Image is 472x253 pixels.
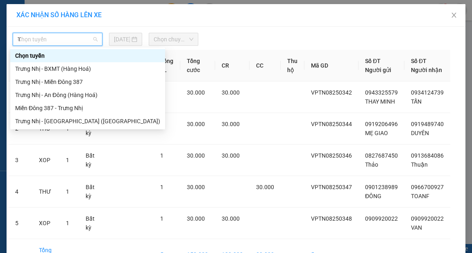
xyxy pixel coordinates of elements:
[9,113,32,145] td: 2
[311,152,352,159] span: VPTN08250346
[160,184,163,190] span: 1
[15,117,160,126] div: Trưng Nhị - [GEOGRAPHIC_DATA] ([GEOGRAPHIC_DATA])
[187,89,205,96] span: 30.000
[311,89,352,96] span: VPTN08250342
[10,49,165,62] div: Chọn tuyến
[222,89,240,96] span: 30.000
[411,184,444,190] span: 0966700927
[451,12,457,18] span: close
[160,152,163,159] span: 1
[7,8,20,16] span: Gửi:
[10,88,165,102] div: Trưng Nhị - An Đông (Hàng Hoá)
[9,81,32,113] td: 1
[311,121,352,127] span: VPTN08250344
[411,152,444,159] span: 0913684086
[10,75,165,88] div: Trưng Nhị - Miền Đông 387
[411,67,442,73] span: Người nhận
[15,104,160,113] div: Miền Đông 387 - Trưng Nhị
[9,145,32,176] td: 3
[311,215,352,222] span: VPTN08250348
[15,51,160,60] div: Chọn tuyến
[222,121,240,127] span: 30.000
[187,215,205,222] span: 30.000
[411,89,444,96] span: 0934124739
[442,4,465,27] button: Close
[66,157,69,163] span: 1
[114,35,130,44] input: 11/08/2025
[411,98,422,105] span: TẤN
[15,77,160,86] div: Trưng Nhị - Miền Đông 387
[215,50,250,81] th: CR
[66,220,69,226] span: 1
[18,33,98,45] span: Chọn tuyến
[180,50,215,81] th: Tổng cước
[66,188,69,195] span: 1
[10,115,165,128] div: Trưng Nhị - Sài Gòn (Hàng Hoá)
[32,208,59,239] td: XOP
[9,176,32,208] td: 4
[79,208,104,239] td: Bất kỳ
[365,58,381,64] span: Số ĐT
[57,53,117,64] div: 30.000
[365,152,398,159] span: 0827687450
[411,161,428,168] span: Thuận
[222,152,240,159] span: 30.000
[32,176,59,208] td: THƯ
[187,184,205,190] span: 30.000
[7,7,53,27] div: VP Trưng Nhị
[281,50,304,81] th: Thu hộ
[411,193,429,199] span: TOANF
[256,184,274,190] span: 30.000
[59,7,116,17] div: An Đông
[365,193,381,199] span: ĐÔNG
[15,64,160,73] div: Trưng Nhị - BXMT (Hàng Hoá)
[154,50,180,81] th: Tổng SL
[187,121,205,127] span: 30.000
[59,36,116,48] div: 0909636293
[154,33,193,45] span: Chọn chuyến
[365,161,378,168] span: Thảo
[365,67,391,73] span: Người gửi
[304,50,359,81] th: Mã GD
[365,184,398,190] span: 0901238989
[411,130,429,136] span: DUYÊN
[10,102,165,115] div: Miền Đông 387 - Trưng Nhị
[57,55,64,63] span: C :
[9,50,32,81] th: STT
[365,98,395,105] span: THAY MINH
[160,215,163,222] span: 1
[365,121,398,127] span: 0919206496
[311,184,352,190] span: VPTN08250347
[10,62,165,75] div: Trưng Nhị - BXMT (Hàng Hoá)
[411,215,444,222] span: 0909920022
[16,11,102,19] span: XÁC NHẬN SỐ HÀNG LÊN XE
[187,152,205,159] span: 30.000
[411,121,444,127] span: 0919489740
[365,215,398,222] span: 0909920022
[15,90,160,99] div: Trưng Nhị - An Đông (Hàng Hoá)
[9,208,32,239] td: 5
[365,130,388,136] span: MẸ GIAO
[250,50,281,81] th: CC
[411,224,422,231] span: VAN
[79,145,104,176] td: Bất kỳ
[222,215,240,222] span: 30.000
[365,89,398,96] span: 0943325579
[411,58,427,64] span: Số ĐT
[32,145,59,176] td: XOP
[59,8,78,16] span: Nhận:
[59,17,116,36] div: HẰNG MEDLAB
[79,176,104,208] td: Bất kỳ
